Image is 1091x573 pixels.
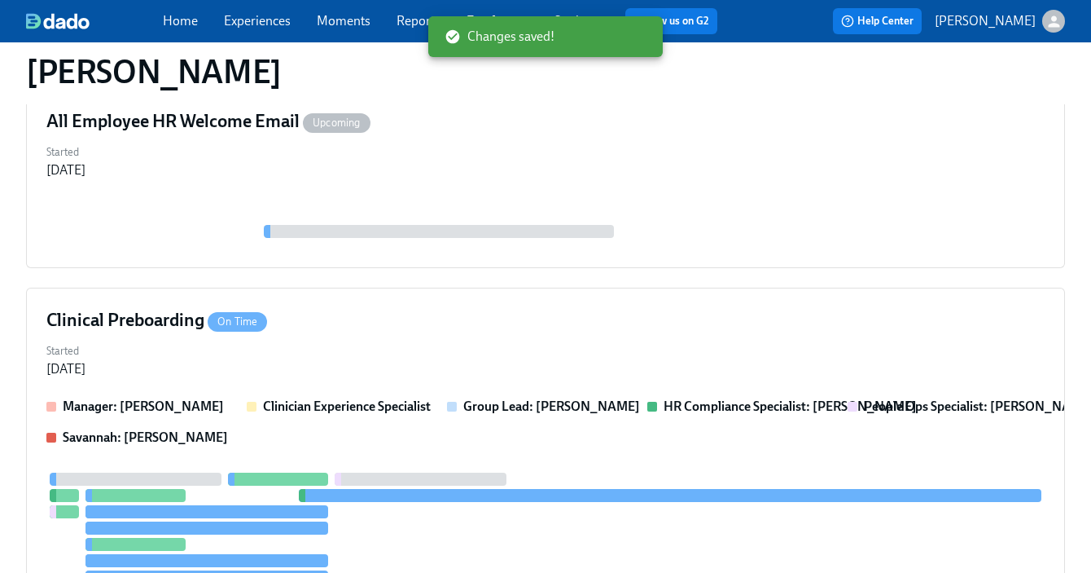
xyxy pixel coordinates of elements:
[208,315,267,328] span: On Time
[26,13,163,29] a: dado
[303,117,370,129] span: Upcoming
[445,28,554,46] span: Changes saved!
[664,399,917,414] strong: HR Compliance Specialist: [PERSON_NAME]
[463,399,640,414] strong: Group Lead: [PERSON_NAME]
[63,399,224,414] strong: Manager: [PERSON_NAME]
[935,12,1036,30] p: [PERSON_NAME]
[46,308,267,333] h4: Clinical Preboarding
[935,10,1065,33] button: [PERSON_NAME]
[46,109,370,134] h4: All Employee HR Welcome Email
[625,8,717,34] button: Review us on G2
[263,399,431,414] strong: Clinician Experience Specialist
[46,360,85,378] div: [DATE]
[833,8,922,34] button: Help Center
[46,161,85,179] div: [DATE]
[841,13,914,29] span: Help Center
[63,430,228,445] strong: Savannah: [PERSON_NAME]
[224,13,291,29] a: Experiences
[26,52,282,91] h1: [PERSON_NAME]
[397,13,440,29] a: Reports
[46,342,85,360] label: Started
[163,13,198,29] a: Home
[46,143,85,161] label: Started
[633,13,709,29] a: Review us on G2
[26,13,90,29] img: dado
[317,13,370,29] a: Moments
